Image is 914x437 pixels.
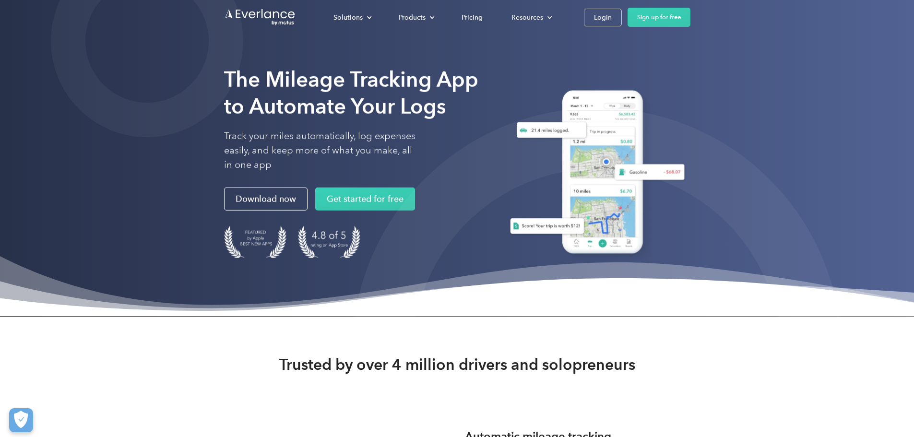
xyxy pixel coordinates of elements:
div: Products [389,9,442,26]
a: Sign up for free [628,8,690,27]
strong: Trusted by over 4 million drivers and solopreneurs [279,355,635,374]
img: 4.9 out of 5 stars on the app store [298,226,360,258]
div: Resources [511,12,543,24]
a: Get started for free [315,188,415,211]
div: Solutions [324,9,380,26]
div: Login [594,12,612,24]
a: Go to homepage [224,8,296,26]
img: Badge for Featured by Apple Best New Apps [224,226,286,258]
a: Pricing [452,9,492,26]
div: Pricing [462,12,483,24]
div: Resources [502,9,560,26]
a: Login [584,9,622,26]
div: Solutions [333,12,363,24]
div: Products [399,12,426,24]
button: Cookies Settings [9,408,33,432]
a: Download now [224,188,308,211]
strong: The Mileage Tracking App to Automate Your Logs [224,67,478,119]
img: Everlance, mileage tracker app, expense tracking app [499,83,690,265]
p: Track your miles automatically, log expenses easily, and keep more of what you make, all in one app [224,129,416,172]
